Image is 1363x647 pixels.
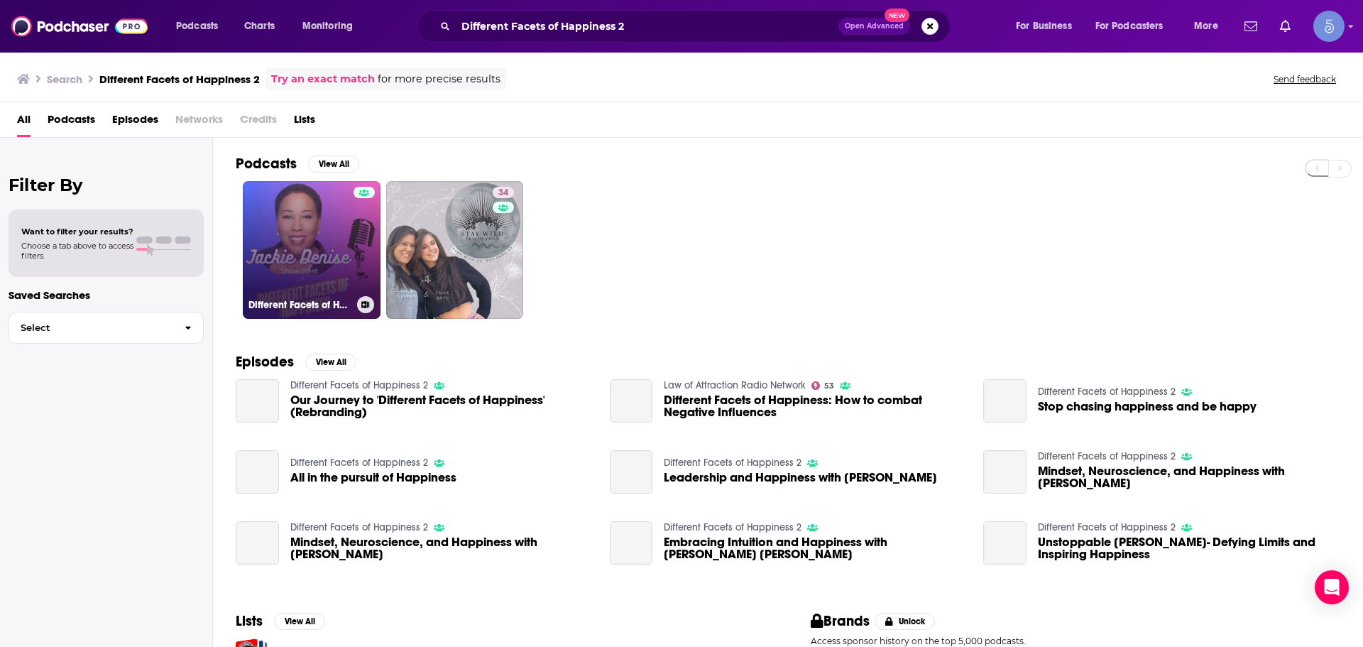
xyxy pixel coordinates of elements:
[664,472,937,484] a: Leadership and Happiness with Cigi Manning
[875,613,936,630] button: Unlock
[290,536,593,560] span: Mindset, Neuroscience, and Happiness with [PERSON_NAME]
[1269,73,1340,85] button: Send feedback
[47,72,82,86] h3: Search
[294,108,315,137] a: Lists
[9,312,204,344] button: Select
[290,472,456,484] a: All in the pursuit of Happiness
[236,353,356,371] a: EpisodesView All
[1038,450,1176,462] a: Different Facets of Happiness 2
[838,18,910,35] button: Open AdvancedNew
[236,612,325,630] a: ListsView All
[99,72,260,86] h3: Different Facets of Happiness 2
[1313,11,1345,42] button: Show profile menu
[1184,15,1236,38] button: open menu
[885,9,910,22] span: New
[236,155,359,173] a: PodcastsView All
[290,457,428,469] a: Different Facets of Happiness 2
[1315,570,1349,604] div: Open Intercom Messenger
[456,15,838,38] input: Search podcasts, credits, & more...
[1038,465,1340,489] span: Mindset, Neuroscience, and Happiness with [PERSON_NAME]
[1095,16,1164,36] span: For Podcasters
[21,227,133,236] span: Want to filter your results?
[236,155,297,173] h2: Podcasts
[664,457,801,469] a: Different Facets of Happiness 2
[1038,465,1340,489] a: Mindset, Neuroscience, and Happiness with Zahra Karsan
[1038,401,1257,413] a: Stop chasing happiness and be happy
[811,381,834,390] a: 53
[664,536,966,560] span: Embracing Intuition and Happiness with [PERSON_NAME] [PERSON_NAME]
[17,108,31,137] a: All
[1038,386,1176,398] a: Different Facets of Happiness 2
[386,181,524,319] a: 34
[166,15,236,38] button: open menu
[11,13,148,40] img: Podchaser - Follow, Share and Rate Podcasts
[983,521,1027,565] a: Unstoppable Tracy- Defying Limits and Inspiring Happiness
[824,383,834,389] span: 53
[236,521,279,565] a: Mindset, Neuroscience, and Happiness with Zahra Karsan
[176,16,218,36] span: Podcasts
[244,16,275,36] span: Charts
[243,181,381,319] a: Different Facets of Happiness 2
[811,636,1340,646] p: Access sponsor history on the top 5,000 podcasts.
[112,108,158,137] a: Episodes
[175,108,223,137] span: Networks
[236,612,263,630] h2: Lists
[290,394,593,418] a: Our Journey to 'Different Facets of Happiness' (Rebranding)
[498,186,508,200] span: 34
[1313,11,1345,42] span: Logged in as Spiral5-G1
[1038,536,1340,560] a: Unstoppable Tracy- Defying Limits and Inspiring Happiness
[610,379,653,423] a: Different Facets of Happiness: How to combat Negative Influences
[236,353,294,371] h2: Episodes
[610,521,653,565] a: Embracing Intuition and Happiness with Lisa Victoria
[1313,11,1345,42] img: User Profile
[1194,16,1218,36] span: More
[235,15,283,38] a: Charts
[664,394,966,418] a: Different Facets of Happiness: How to combat Negative Influences
[305,354,356,371] button: View All
[664,472,937,484] span: Leadership and Happiness with [PERSON_NAME]
[664,521,801,533] a: Different Facets of Happiness 2
[302,16,353,36] span: Monitoring
[271,71,375,87] a: Try an exact match
[9,323,173,332] span: Select
[9,288,204,302] p: Saved Searches
[9,175,204,195] h2: Filter By
[1239,14,1263,38] a: Show notifications dropdown
[274,613,325,630] button: View All
[248,299,351,311] h3: Different Facets of Happiness 2
[290,521,428,533] a: Different Facets of Happiness 2
[236,450,279,494] a: All in the pursuit of Happiness
[21,241,133,261] span: Choose a tab above to access filters.
[240,108,277,137] span: Credits
[1274,14,1296,38] a: Show notifications dropdown
[1086,15,1184,38] button: open menu
[1006,15,1090,38] button: open menu
[48,108,95,137] a: Podcasts
[430,10,964,43] div: Search podcasts, credits, & more...
[1016,16,1072,36] span: For Business
[378,71,500,87] span: for more precise results
[1038,536,1340,560] span: Unstoppable [PERSON_NAME]- Defying Limits and Inspiring Happiness
[664,379,806,391] a: Law of Attraction Radio Network
[493,187,514,198] a: 34
[845,23,904,30] span: Open Advanced
[983,379,1027,423] a: Stop chasing happiness and be happy
[290,379,428,391] a: Different Facets of Happiness 2
[1038,521,1176,533] a: Different Facets of Happiness 2
[811,612,870,630] h2: Brands
[308,156,359,173] button: View All
[664,536,966,560] a: Embracing Intuition and Happiness with Lisa Victoria
[292,15,371,38] button: open menu
[983,450,1027,494] a: Mindset, Neuroscience, and Happiness with Zahra Karsan
[290,536,593,560] a: Mindset, Neuroscience, and Happiness with Zahra Karsan
[236,379,279,423] a: Our Journey to 'Different Facets of Happiness' (Rebranding)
